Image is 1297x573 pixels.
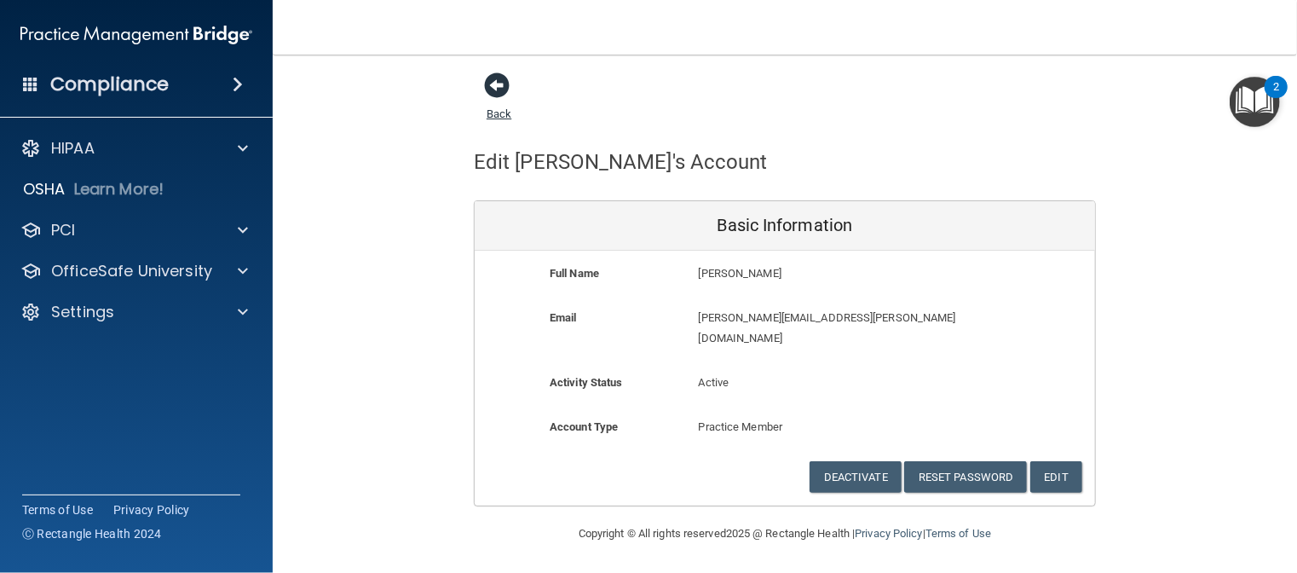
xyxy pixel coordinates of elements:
[550,420,618,433] b: Account Type
[475,201,1095,251] div: Basic Information
[1003,453,1277,520] iframe: Drift Widget Chat Controller
[699,373,872,393] p: Active
[550,376,623,389] b: Activity Status
[22,501,93,518] a: Terms of Use
[51,302,114,322] p: Settings
[474,151,768,173] h4: Edit [PERSON_NAME]'s Account
[22,525,162,542] span: Ⓒ Rectangle Health 2024
[699,263,971,284] p: [PERSON_NAME]
[487,87,511,120] a: Back
[904,461,1027,493] button: Reset Password
[550,311,577,324] b: Email
[51,261,212,281] p: OfficeSafe University
[699,308,971,349] p: [PERSON_NAME][EMAIL_ADDRESS][PERSON_NAME][DOMAIN_NAME]
[474,506,1096,561] div: Copyright © All rights reserved 2025 @ Rectangle Health | |
[855,527,922,540] a: Privacy Policy
[20,18,252,52] img: PMB logo
[50,72,169,96] h4: Compliance
[1230,77,1280,127] button: Open Resource Center, 2 new notifications
[51,220,75,240] p: PCI
[1273,87,1279,109] div: 2
[550,267,599,280] b: Full Name
[20,220,248,240] a: PCI
[23,179,66,200] p: OSHA
[113,501,190,518] a: Privacy Policy
[74,179,164,200] p: Learn More!
[699,417,872,437] p: Practice Member
[20,302,248,322] a: Settings
[51,138,95,159] p: HIPAA
[20,138,248,159] a: HIPAA
[925,527,991,540] a: Terms of Use
[810,461,902,493] button: Deactivate
[20,261,248,281] a: OfficeSafe University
